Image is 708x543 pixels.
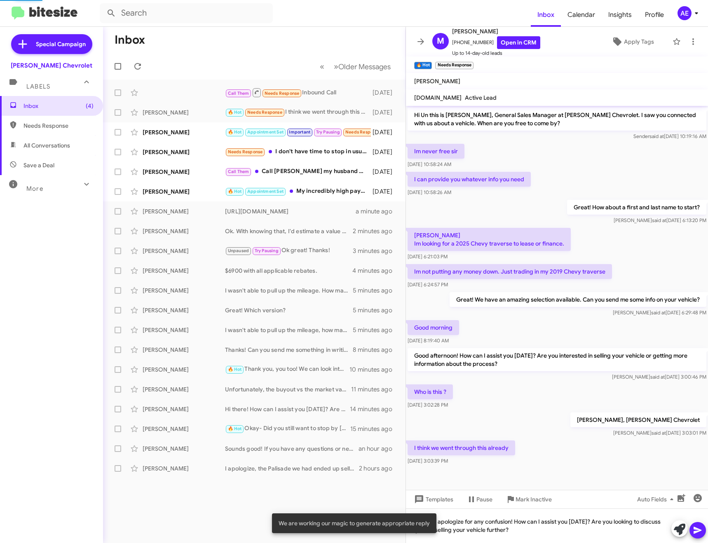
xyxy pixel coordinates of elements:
[408,320,459,335] p: Good morning
[279,519,430,527] span: We are working our magic to generate appropriate reply
[353,326,399,334] div: 5 minutes ago
[315,58,329,75] button: Previous
[315,58,396,75] nav: Page navigation example
[408,189,451,195] span: [DATE] 10:58:26 AM
[531,3,561,27] a: Inbox
[115,33,145,47] h1: Inbox
[247,189,284,194] span: Appointment Set
[435,62,473,69] small: Needs Response
[356,207,399,215] div: a minute ago
[460,492,499,507] button: Pause
[414,94,462,101] span: [DOMAIN_NAME]
[631,492,683,507] button: Auto Fields
[613,309,706,316] span: [PERSON_NAME] [DATE] 6:29:48 PM
[408,264,612,279] p: Im not putting any money down. Just trading in my 2019 Chevy traverse
[567,200,706,215] p: Great! How about a first and last name to start?
[225,306,353,314] div: Great! Which version?
[289,129,310,135] span: Important
[597,34,668,49] button: Apply Tags
[228,248,249,253] span: Unpaused
[225,207,356,215] div: [URL][DOMAIN_NAME]
[638,3,670,27] a: Profile
[225,246,353,255] div: Ok great! Thanks!
[465,94,497,101] span: Active Lead
[143,306,225,314] div: [PERSON_NAME]
[614,217,706,223] span: [PERSON_NAME] [DATE] 6:13:20 PM
[225,326,353,334] div: I wasn't able to pull up the mileage, how many miles are on it and how's the condition?
[371,148,399,156] div: [DATE]
[143,326,225,334] div: [PERSON_NAME]
[228,91,249,96] span: Call Them
[225,424,350,433] div: Okay- Did you still want to stop by [DATE] and look at our lot?
[352,267,399,275] div: 4 minutes ago
[678,6,692,20] div: AE
[353,247,399,255] div: 3 minutes ago
[225,108,371,117] div: I think we went through this already
[26,83,50,90] span: Labels
[143,128,225,136] div: [PERSON_NAME]
[408,228,571,251] p: [PERSON_NAME] Im looking for a 2025 Chevy traverse to lease or finance.
[143,346,225,354] div: [PERSON_NAME]
[408,144,464,159] p: Im never free sir
[265,91,300,96] span: Needs Response
[143,227,225,235] div: [PERSON_NAME]
[225,267,352,275] div: $6900 with all applicable rebates.
[408,402,448,408] span: [DATE] 3:02:28 PM
[329,58,396,75] button: Next
[570,412,706,427] p: [PERSON_NAME], [PERSON_NAME] Chevrolet
[499,492,558,507] button: Mark Inactive
[353,346,399,354] div: 8 minutes ago
[349,365,399,374] div: 10 minutes ago
[345,129,380,135] span: Needs Response
[143,187,225,196] div: [PERSON_NAME]
[225,227,353,235] div: Ok. With knowing that, I'd estimate a value around $1000. Let us know !
[413,492,453,507] span: Templates
[359,464,399,473] div: 2 hours ago
[406,508,708,543] div: I apologize for any confusion! How can I assist you [DATE]? Are you looking to discuss selling yo...
[334,61,338,72] span: »
[353,306,399,314] div: 5 minutes ago
[497,36,540,49] a: Open in CRM
[408,458,448,464] span: [DATE] 3:03:39 PM
[414,62,432,69] small: 🔥 Hot
[351,385,399,393] div: 11 minutes ago
[320,61,324,72] span: «
[36,40,86,48] span: Special Campaign
[408,161,451,167] span: [DATE] 10:58:24 AM
[408,281,448,288] span: [DATE] 6:24:57 PM
[225,187,371,196] div: My incredibly high payoff number is $16,600 which is crazy. Wow I really overpaid for this car :(
[516,492,552,507] span: Mark Inactive
[650,374,665,380] span: said at
[225,385,351,393] div: Unfortunately, the buyout vs the market value leaves about a $2k delta. If you lease another Chev...
[247,110,282,115] span: Needs Response
[452,49,540,57] span: Up to 14-day-old leads
[649,133,664,139] span: said at
[143,464,225,473] div: [PERSON_NAME]
[225,405,350,413] div: Hi there! How can I assist you [DATE]? Are you interested in discussing a vehicle or perhaps sell...
[651,309,666,316] span: said at
[602,3,638,27] a: Insights
[23,102,94,110] span: Inbox
[225,346,353,354] div: Thanks! Can you send me something in writing from the dealership letterhead? That's the only way ...
[408,108,706,131] p: Hi Un this is [PERSON_NAME], General Sales Manager at [PERSON_NAME] Chevrolet. I saw you connecte...
[11,34,92,54] a: Special Campaign
[225,147,371,157] div: I don't have time to stop in usually. I have a $35,000 buyout from Stellantis and I know there's ...
[408,253,448,260] span: [DATE] 6:21:03 PM
[652,217,666,223] span: said at
[408,384,453,399] p: Who is this ?
[143,425,225,433] div: [PERSON_NAME]
[561,3,602,27] span: Calendar
[350,425,399,433] div: 15 minutes ago
[247,129,284,135] span: Appointment Set
[143,445,225,453] div: [PERSON_NAME]
[450,292,706,307] p: Great! We have an amazing selection available. Can you send me some info on your vehicle?
[228,189,242,194] span: 🔥 Hot
[371,187,399,196] div: [DATE]
[228,426,242,431] span: 🔥 Hot
[143,405,225,413] div: [PERSON_NAME]
[613,430,706,436] span: [PERSON_NAME] [DATE] 3:03:01 PM
[316,129,340,135] span: Try Pausing
[371,108,399,117] div: [DATE]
